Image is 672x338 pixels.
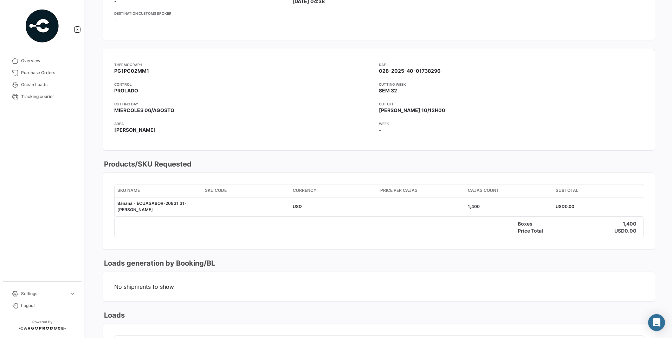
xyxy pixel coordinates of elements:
[380,187,418,194] span: Price per Cajas
[114,101,379,107] app-card-info-title: CUTTING DAY
[379,62,644,67] app-card-info-title: DAE
[21,58,76,64] span: Overview
[21,70,76,76] span: Purchase Orders
[293,187,316,194] span: Currency
[290,184,377,197] datatable-header-cell: Currency
[293,204,302,209] span: USD
[114,11,287,16] app-card-info-title: Destination Customs Broker
[114,283,644,290] span: No shipments to show
[379,101,644,107] app-card-info-title: CUT OFF
[114,16,117,23] span: -
[6,67,79,79] a: Purchase Orders
[648,314,665,331] div: Abrir Intercom Messenger
[379,121,644,126] app-card-info-title: WEEK
[114,121,379,126] app-card-info-title: AREA
[115,184,202,197] datatable-header-cell: SKU Name
[114,107,174,113] span: MIERCOLES 06/AGOSTO
[21,291,67,297] span: Settings
[518,220,557,227] h4: Boxes
[6,91,79,103] a: Tracking courier
[623,220,637,227] h4: 1,400
[468,187,499,194] span: Cajas count
[205,187,227,194] span: SKU Code
[114,82,379,87] app-card-info-title: CONTROL
[114,127,156,133] span: [PERSON_NAME]
[21,82,76,88] span: Ocean Loads
[114,87,138,93] span: PROLADO
[202,184,290,197] datatable-header-cell: SKU Code
[614,227,625,234] h4: USD
[103,310,125,320] h3: Loads
[556,204,565,209] span: USD
[379,82,644,87] app-card-info-title: CUTTING WEEK
[21,93,76,100] span: Tracking courier
[103,159,192,169] h3: Products/SKU Requested
[565,204,574,209] span: 0.00
[117,201,187,212] span: Banana - ECUASABOR-20831 31-[PERSON_NAME]
[103,258,215,268] h3: Loads generation by Booking/BL
[379,127,381,133] span: -
[6,79,79,91] a: Ocean Loads
[379,87,397,93] span: SEM 32
[6,55,79,67] a: Overview
[468,203,550,210] div: 1,400
[25,8,60,44] img: powered-by.png
[556,187,579,194] span: Subtotal
[70,291,76,297] span: expand_more
[518,227,557,234] h4: Price Total
[117,187,140,194] span: SKU Name
[379,107,445,113] span: [PERSON_NAME] 10/12H00
[625,227,637,234] h4: 0.00
[379,68,440,74] span: 028-2025-40-01738296
[21,303,76,309] span: Logout
[114,68,149,74] span: PG1PC02MM1
[114,62,379,67] app-card-info-title: THERMOGRAPH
